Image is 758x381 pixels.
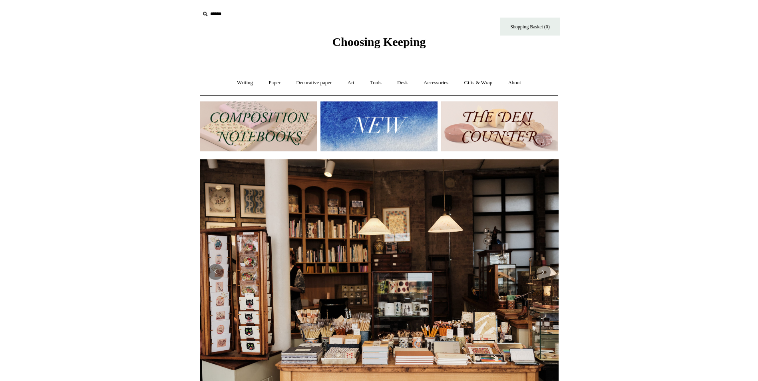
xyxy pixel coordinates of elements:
[340,72,362,93] a: Art
[289,72,339,93] a: Decorative paper
[416,72,456,93] a: Accessories
[363,72,389,93] a: Tools
[535,264,551,280] button: Next
[332,42,426,47] a: Choosing Keeping
[501,72,528,93] a: About
[441,101,558,151] img: The Deli Counter
[457,72,499,93] a: Gifts & Wrap
[200,101,317,151] img: 202302 Composition ledgers.jpg__PID:69722ee6-fa44-49dd-a067-31375e5d54ec
[261,72,288,93] a: Paper
[390,72,415,93] a: Desk
[208,264,224,280] button: Previous
[332,35,426,48] span: Choosing Keeping
[320,101,438,151] img: New.jpg__PID:f73bdf93-380a-4a35-bcfe-7823039498e1
[230,72,260,93] a: Writing
[500,18,560,36] a: Shopping Basket (0)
